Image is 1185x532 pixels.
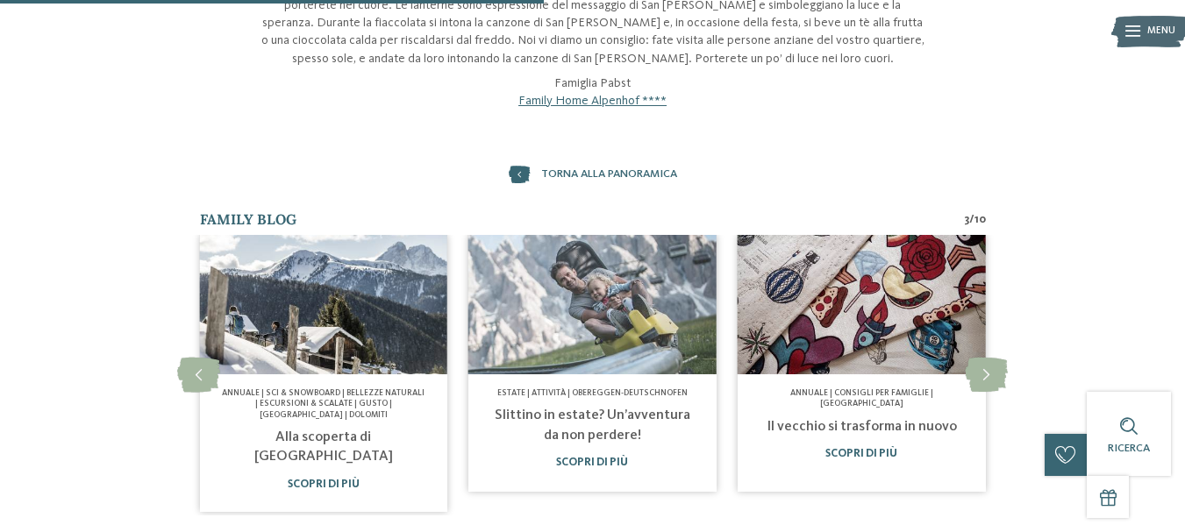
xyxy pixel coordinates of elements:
[541,167,677,181] span: torna alla panoramica
[199,235,447,374] img: San Martino
[825,448,897,459] a: Scopri di più
[556,457,628,468] a: Scopri di più
[497,389,688,397] span: Estate | Attività | Obereggen-Deutschnofen
[509,166,677,183] a: torna alla panoramica
[468,235,717,374] img: San Martino
[260,74,926,110] p: Famiglia Pabst
[974,212,986,228] span: 10
[222,389,425,418] span: Annuale | Sci & snowboard | Bellezze naturali | Escursioni & scalate | Gusto | [GEOGRAPHIC_DATA] ...
[288,479,360,490] a: Scopri di più
[200,210,296,228] span: Family Blog
[969,212,974,228] span: /
[254,430,393,464] a: Alla scoperta di [GEOGRAPHIC_DATA]
[964,212,969,228] span: 3
[738,235,986,374] img: San Martino
[790,389,933,408] span: Annuale | Consigli per famiglie | [GEOGRAPHIC_DATA]
[767,420,957,434] a: Il vecchio si trasforma in nuovo
[518,95,667,107] a: Family Home Alpenhof ****
[495,408,690,442] a: Slittino in estate? Un’avventura da non perdere!
[1108,443,1150,454] span: Ricerca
